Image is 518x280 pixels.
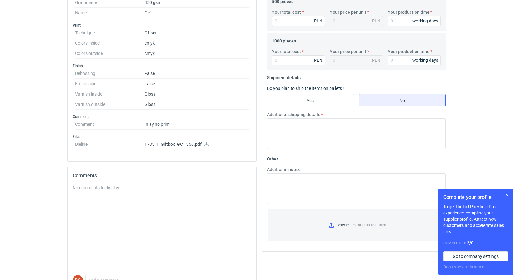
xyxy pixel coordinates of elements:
h3: Print [73,23,251,28]
div: working days [412,57,438,63]
input: 0 [388,55,441,65]
label: Your production time [388,48,430,55]
h3: Comment [73,114,251,119]
label: No [359,94,446,106]
dd: Inlay no print [145,119,249,130]
label: Your price per unit [330,9,366,15]
dt: Dieline [75,139,145,152]
dd: False [145,68,249,79]
dt: Colors outside [75,48,145,59]
label: Your production time [388,9,430,15]
label: Your total cost [272,9,301,15]
dd: cmyk [145,48,249,59]
a: Go to company settings [443,251,508,261]
dd: cmyk [145,38,249,48]
dt: Comment [75,119,145,130]
legend: Other [267,154,278,161]
div: working days [412,18,438,24]
div: PLN [372,57,380,63]
label: Additional notes [267,166,300,173]
dt: Embossing [75,79,145,89]
label: Additional shipping details [267,111,320,118]
dd: Gc1 [145,8,249,18]
dd: False [145,79,249,89]
input: 0 [388,16,441,26]
input: 0 [272,16,325,26]
dd: Offset [145,28,249,38]
div: PLN [314,18,322,24]
dd: Gloss [145,89,249,99]
div: No comments to display [73,184,251,191]
dt: Technique [75,28,145,38]
p: To get the full Packhelp Pro experience, complete your supplier profile. Attract new customers an... [443,204,508,235]
h1: Complete your profile [443,194,508,201]
dt: Debossing [75,68,145,79]
dd: Gloss [145,99,249,110]
label: Your total cost [272,48,301,55]
p: 1735_1_Giftbox_GC1 350.pdf [145,142,249,147]
label: Do you plan to ship the items on pallets? [267,86,344,91]
div: Completed: [443,240,508,246]
div: PLN [314,57,322,63]
label: Yes [267,94,354,106]
input: 0 [272,55,325,65]
button: Don’t show this again [443,264,485,270]
label: or drop to attach [267,209,445,241]
dt: Name [75,8,145,18]
h3: Finish [73,63,251,68]
button: Skip for now [503,191,511,199]
strong: 2 / 8 [467,240,473,245]
dt: Colors inside [75,38,145,48]
legend: Shipment details [267,73,301,80]
h3: Files [73,134,251,139]
legend: 1000 pieces [272,36,296,43]
dt: Varnish inside [75,89,145,99]
dt: Varnish outside [75,99,145,110]
div: PLN [372,18,380,24]
label: Your price per unit [330,48,366,55]
h2: Comments [73,172,251,179]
